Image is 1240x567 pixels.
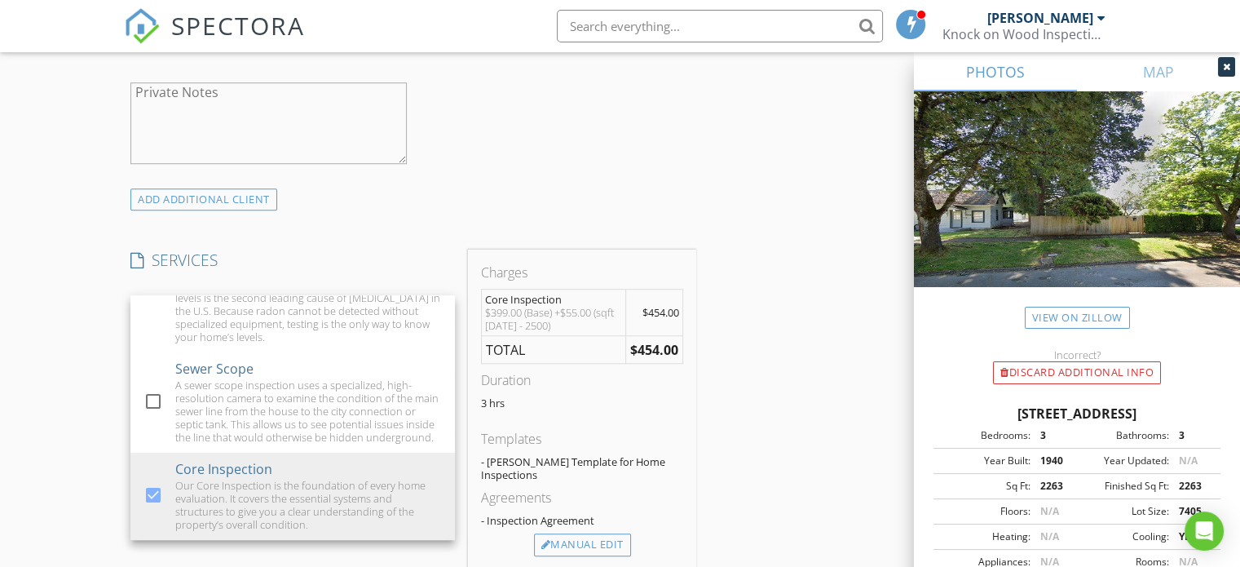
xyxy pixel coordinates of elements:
[481,514,683,527] div: - Inspection Agreement
[481,263,683,282] div: Charges
[1077,479,1169,494] div: Finished Sq Ft:
[481,370,683,390] div: Duration
[175,239,443,343] div: Radon is a colorless, odorless radioactive gas that naturally occurs in soil and rock. It can ent...
[124,8,160,44] img: The Best Home Inspection Software - Spectora
[938,428,1030,443] div: Bedrooms:
[171,8,305,42] span: SPECTORA
[534,534,631,556] div: Manual Edit
[914,91,1240,326] img: streetview
[481,455,683,481] div: - [PERSON_NAME] Template for Home Inspections
[987,10,1093,26] div: [PERSON_NAME]
[993,361,1161,384] div: Discard Additional info
[933,404,1220,423] div: [STREET_ADDRESS]
[938,504,1030,519] div: Floors:
[124,22,305,56] a: SPECTORA
[1185,512,1224,551] div: Open Intercom Messenger
[630,341,678,359] strong: $454.00
[1025,307,1130,329] a: View on Zillow
[942,26,1105,42] div: Knock on Wood Inspections
[175,379,443,444] div: A sewer scope inspection uses a specialized, high-resolution camera to examine the condition of t...
[481,396,683,410] p: 3 hrs
[1169,479,1216,494] div: 2263
[1169,529,1216,544] div: YES
[1169,428,1216,443] div: 3
[642,305,679,320] span: $454.00
[481,429,683,449] div: Templates
[1179,454,1198,467] span: N/A
[914,52,1077,91] a: PHOTOS
[130,188,277,210] div: ADD ADDITIONAL client
[482,335,626,364] td: TOTAL
[557,10,883,42] input: Search everything...
[485,306,622,332] div: $399.00 (Base) +$55.00 (sqft [DATE] - 2500)
[175,359,254,379] div: Sewer Scope
[938,529,1030,544] div: Heating:
[175,459,272,479] div: Core Inspection
[1077,428,1169,443] div: Bathrooms:
[485,293,622,306] div: Core Inspection
[1077,504,1169,519] div: Lot Size:
[938,454,1030,468] div: Year Built:
[175,479,443,531] div: Our Core Inspection is the foundation of every home evaluation. It covers the essential systems a...
[1030,479,1077,494] div: 2263
[1040,504,1059,518] span: N/A
[1030,428,1077,443] div: 3
[1040,529,1059,543] span: N/A
[938,479,1030,494] div: Sq Ft:
[1077,529,1169,544] div: Cooling:
[130,250,455,271] h4: SERVICES
[481,488,683,507] div: Agreements
[1030,454,1077,468] div: 1940
[1077,454,1169,468] div: Year Updated:
[1169,504,1216,519] div: 7405
[914,348,1240,361] div: Incorrect?
[1077,52,1240,91] a: MAP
